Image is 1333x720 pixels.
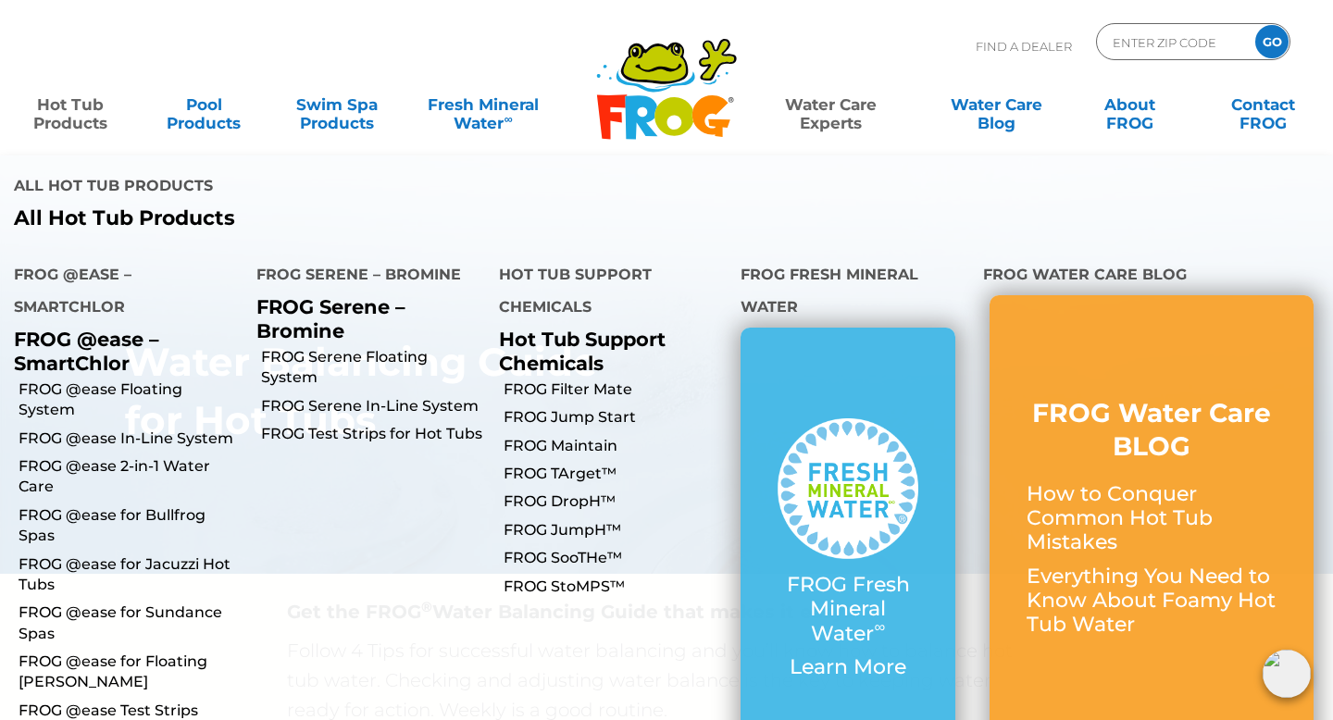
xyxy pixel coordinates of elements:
a: FROG @ease for Jacuzzi Hot Tubs [19,554,243,596]
a: PoolProducts [152,86,255,123]
input: Zip Code Form [1111,29,1236,56]
p: FROG Serene – Bromine [256,295,471,341]
p: How to Conquer Common Hot Tub Mistakes [1027,482,1277,555]
h4: FROG Serene – Bromine [256,258,471,295]
sup: ∞ [874,617,885,636]
a: FROG @ease 2-in-1 Water Care [19,456,243,498]
a: FROG Serene Floating System [261,347,485,389]
a: FROG Serene In-Line System [261,396,485,416]
a: FROG Test Strips for Hot Tubs [261,424,485,444]
a: FROG StoMPS™ [504,577,728,597]
h4: All Hot Tub Products [14,169,653,206]
a: Water CareBlog [944,86,1048,123]
a: FROG Fresh Mineral Water∞ Learn More [778,418,918,689]
a: FROG Jump Start [504,407,728,428]
a: FROG @ease for Sundance Spas [19,602,243,644]
a: Hot Tub Support Chemicals [499,328,666,374]
a: Fresh MineralWater∞ [418,86,548,123]
sup: ∞ [504,112,512,126]
a: AboutFROG [1078,86,1181,123]
h4: Hot Tub Support Chemicals [499,258,714,328]
a: Swim SpaProducts [285,86,389,123]
h4: FROG Fresh Mineral Water [741,258,955,328]
p: Learn More [778,655,918,679]
input: GO [1255,25,1289,58]
h3: FROG Water Care BLOG [1027,396,1277,464]
a: FROG TArget™ [504,464,728,484]
a: FROG @ease for Floating [PERSON_NAME] [19,652,243,693]
a: Hot TubProducts [19,86,122,123]
a: FROG SooTHe™ [504,548,728,568]
a: Water CareExperts [746,86,915,123]
a: ContactFROG [1211,86,1314,123]
h4: FROG @ease – SmartChlor [14,258,229,328]
a: All Hot Tub Products [14,206,653,230]
a: FROG DropH™ [504,491,728,512]
a: FROG @ease In-Line System [19,428,243,449]
h4: FROG Water Care Blog [983,258,1319,295]
a: FROG Filter Mate [504,379,728,400]
p: Everything You Need to Know About Foamy Hot Tub Water [1027,565,1277,638]
a: FROG @ease Floating System [19,379,243,421]
p: FROG @ease – SmartChlor [14,328,229,374]
a: FROG @ease for Bullfrog Spas [19,505,243,547]
img: openIcon [1263,650,1311,698]
a: FROG JumpH™ [504,520,728,540]
p: Find A Dealer [976,23,1072,69]
a: FROG Maintain [504,436,728,456]
p: FROG Fresh Mineral Water [778,573,918,646]
a: FROG Water Care BLOG How to Conquer Common Hot Tub Mistakes Everything You Need to Know About Foa... [1027,396,1277,647]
